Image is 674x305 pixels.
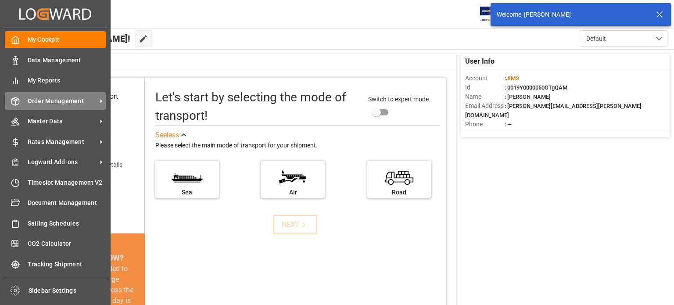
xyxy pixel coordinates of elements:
span: Email Address [465,101,505,111]
button: open menu [580,30,667,47]
a: My Reports [5,72,106,89]
span: CO2 Calculator [28,239,106,248]
span: Rates Management [28,137,97,147]
span: Tracking Shipment [28,260,106,269]
div: Sea [160,188,215,197]
span: Default [586,34,606,43]
a: Tracking Shipment [5,255,106,273]
span: Data Management [28,56,106,65]
img: Exertis%20JAM%20-%20Email%20Logo.jpg_1722504956.jpg [480,7,510,22]
a: My Cockpit [5,31,106,48]
span: Account Type [465,129,505,138]
span: : [PERSON_NAME] [505,93,551,100]
span: Name [465,92,505,101]
div: See less [155,130,179,140]
span: Document Management [28,198,106,208]
div: Air [265,188,320,197]
span: : Shipper [505,130,527,137]
span: : 0019Y0000050OTgQAM [505,84,567,91]
span: JIMS [506,75,519,82]
a: Timeslot Management V2 [5,174,106,191]
span: : [PERSON_NAME][EMAIL_ADDRESS][PERSON_NAME][DOMAIN_NAME] [465,103,642,118]
a: Sailing Schedules [5,215,106,232]
span: Switch to expert mode [368,96,429,103]
a: Document Management [5,194,106,212]
span: My Reports [28,76,106,85]
span: Order Management [28,97,97,106]
a: CO2 Calculator [5,235,106,252]
div: Road [372,188,427,197]
span: Logward Add-ons [28,158,97,167]
span: Master Data [28,117,97,126]
span: Account [465,74,505,83]
span: : [505,75,519,82]
div: NEXT [282,219,308,230]
button: NEXT [273,215,317,234]
span: : — [505,121,512,128]
div: Add shipping details [68,160,122,169]
div: Welcome, [PERSON_NAME] [497,10,648,19]
div: Let's start by selecting the mode of transport! [155,88,360,125]
a: Data Management [5,51,106,68]
span: My Cockpit [28,35,106,44]
span: Sidebar Settings [29,286,107,295]
span: Timeslot Management V2 [28,178,106,187]
span: User Info [465,56,495,67]
span: Hello [PERSON_NAME]! [36,30,130,47]
span: Sailing Schedules [28,219,106,228]
span: Id [465,83,505,92]
span: Phone [465,120,505,129]
div: Please select the main mode of transport for your shipment. [155,140,440,151]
